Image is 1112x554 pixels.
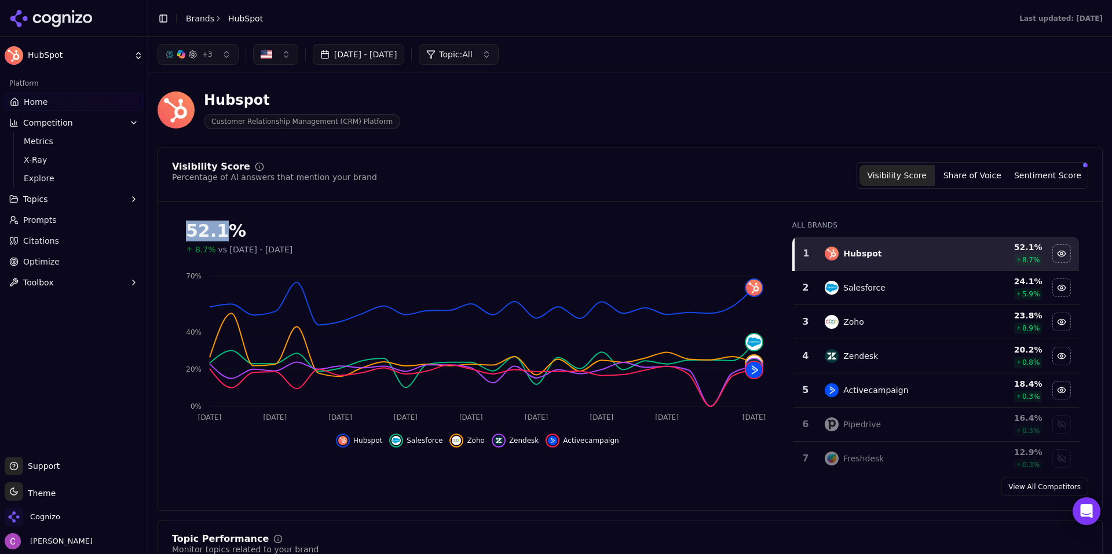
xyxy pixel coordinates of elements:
[5,211,143,229] a: Prompts
[204,91,400,109] div: Hubspot
[195,244,216,255] span: 8.7%
[546,434,619,447] button: Hide activecampaign data
[23,235,59,247] span: Citations
[792,221,1079,230] div: All Brands
[843,384,908,396] div: Activecampaign
[5,93,143,111] a: Home
[467,436,485,445] span: Zoho
[798,383,814,397] div: 5
[793,305,1079,339] tr: 3zohoZoho23.8%8.9%Hide zoho data
[968,446,1042,458] div: 12.9 %
[336,434,382,447] button: Hide hubspot data
[5,508,60,526] button: Open organization switcher
[23,193,48,205] span: Topics
[158,91,195,129] img: HubSpot
[746,355,762,372] img: zoho
[492,434,539,447] button: Hide zendesk data
[5,113,143,132] button: Competition
[1073,497,1100,525] div: Open Intercom Messenger
[968,378,1042,390] div: 18.4 %
[1022,324,1040,333] span: 8.9 %
[1052,278,1071,297] button: Hide salesforce data
[825,383,839,397] img: activecampaign
[264,413,287,421] tspan: [DATE]
[1022,289,1040,299] span: 5.9 %
[191,402,202,410] tspan: 0%
[798,452,814,465] div: 7
[968,241,1042,253] div: 52.1 %
[24,135,125,147] span: Metrics
[392,436,401,445] img: salesforce
[23,489,56,498] span: Theme
[746,362,762,378] img: activecampaign
[798,315,814,329] div: 3
[825,349,839,363] img: zendesk
[186,14,214,23] a: Brands
[23,256,60,267] span: Optimize
[843,350,878,362] div: Zendesk
[793,408,1079,442] tr: 6pipedrivePipedrive16.4%0.3%Show pipedrive data
[313,44,405,65] button: [DATE] - [DATE]
[30,512,60,522] span: Cognizo
[5,232,143,250] a: Citations
[186,13,263,24] nav: breadcrumb
[172,171,377,183] div: Percentage of AI answers that mention your brand
[19,170,129,186] a: Explore
[825,247,839,261] img: hubspot
[798,417,814,431] div: 6
[935,165,1010,186] button: Share of Voice
[799,247,814,261] div: 1
[590,413,614,421] tspan: [DATE]
[1010,165,1085,186] button: Sentiment Score
[1052,313,1071,331] button: Hide zoho data
[843,248,881,259] div: Hubspot
[186,221,769,241] div: 52.1%
[23,277,54,288] span: Toolbox
[328,413,352,421] tspan: [DATE]
[186,365,202,373] tspan: 20%
[19,133,129,149] a: Metrics
[407,436,442,445] span: Salesforce
[5,46,23,65] img: HubSpot
[28,50,129,61] span: HubSpot
[843,453,884,464] div: Freshdesk
[825,281,839,295] img: salesforce
[5,190,143,208] button: Topics
[742,413,766,421] tspan: [DATE]
[843,316,864,328] div: Zoho
[1022,392,1040,401] span: 0.3 %
[525,413,548,421] tspan: [DATE]
[218,244,293,255] span: vs [DATE] - [DATE]
[5,252,143,271] a: Optimize
[968,276,1042,287] div: 24.1 %
[5,508,23,526] img: Cognizo
[563,436,619,445] span: Activecampaign
[25,536,93,546] span: [PERSON_NAME]
[793,339,1079,373] tr: 4zendeskZendesk20.2%0.8%Hide zendesk data
[202,50,213,59] span: + 3
[5,74,143,93] div: Platform
[172,534,269,544] div: Topic Performance
[825,452,839,465] img: freshdesk
[5,533,93,549] button: Open user button
[5,533,21,549] img: Chris Abouraad
[1022,358,1040,367] span: 0.8 %
[449,434,485,447] button: Hide zoho data
[452,436,461,445] img: zoho
[198,413,222,421] tspan: [DATE]
[798,349,814,363] div: 4
[19,152,129,168] a: X-Ray
[394,413,418,421] tspan: [DATE]
[23,117,73,129] span: Competition
[23,214,57,226] span: Prompts
[459,413,483,421] tspan: [DATE]
[793,237,1079,271] tr: 1hubspotHubspot52.1%8.7%Hide hubspot data
[1001,478,1088,496] a: View All Competitors
[548,436,557,445] img: activecampaign
[1019,14,1103,23] div: Last updated: [DATE]
[204,114,400,129] span: Customer Relationship Management (CRM) Platform
[746,359,762,375] img: zendesk
[793,442,1079,476] tr: 7freshdeskFreshdesk12.9%0.3%Show freshdesk data
[338,436,348,445] img: hubspot
[1022,460,1040,469] span: 0.3 %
